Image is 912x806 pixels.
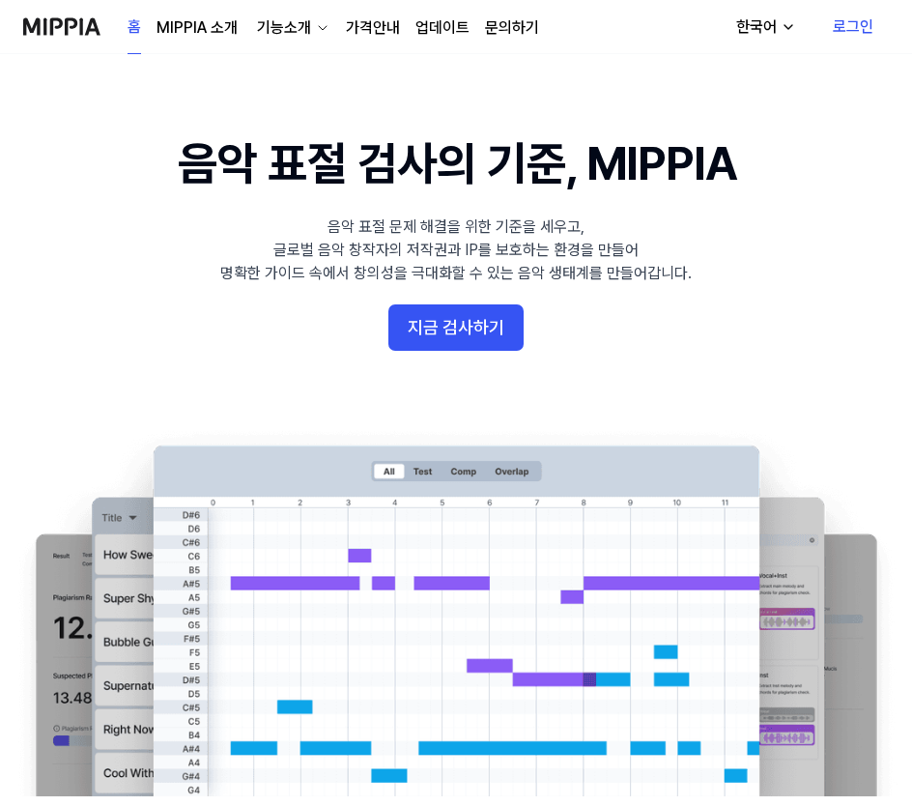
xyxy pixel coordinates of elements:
div: 기능소개 [253,16,315,40]
a: 문의하기 [485,16,539,40]
a: MIPPIA 소개 [157,16,238,40]
button: 한국어 [721,8,808,46]
h1: 음악 표절 검사의 기준, MIPPIA [178,131,735,196]
a: 홈 [128,1,141,54]
button: 기능소개 [253,16,330,40]
div: 한국어 [732,15,781,39]
div: 음악 표절 문제 해결을 위한 기준을 세우고, 글로벌 음악 창작자의 저작권과 IP를 보호하는 환경을 만들어 명확한 가이드 속에서 창의성을 극대화할 수 있는 음악 생태계를 만들어... [220,216,692,285]
a: 가격안내 [346,16,400,40]
a: 업데이트 [415,16,470,40]
button: 지금 검사하기 [388,304,524,351]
